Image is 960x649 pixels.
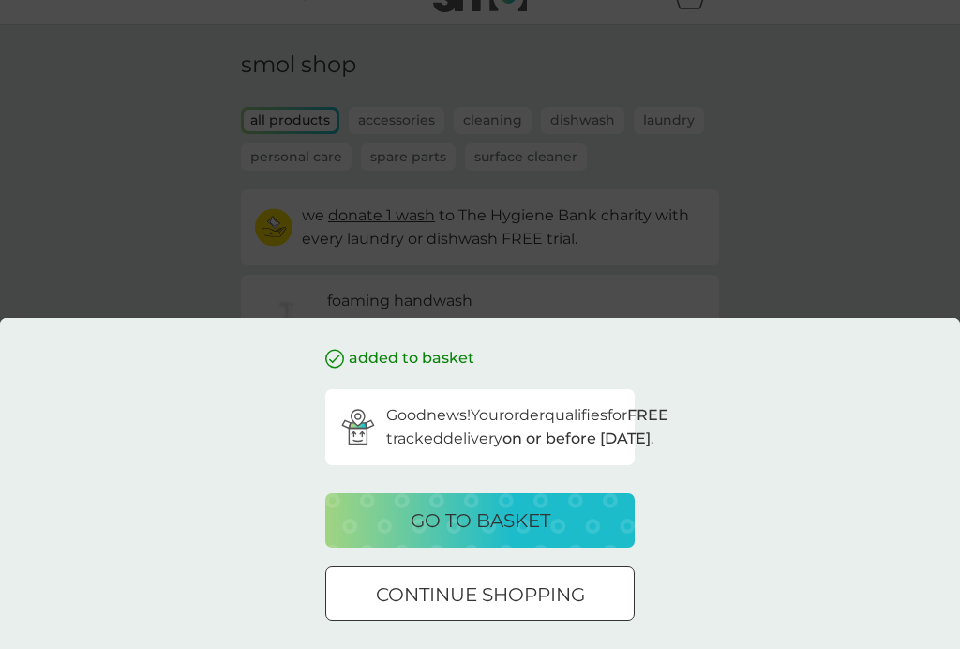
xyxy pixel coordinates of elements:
[627,406,668,424] strong: FREE
[325,566,635,621] button: continue shopping
[325,493,635,548] button: go to basket
[502,430,651,447] strong: on or before [DATE]
[349,346,474,370] p: added to basket
[411,506,550,536] p: go to basket
[386,403,668,451] p: Good news! Your order qualifies for tracked delivery .
[376,580,585,610] p: continue shopping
